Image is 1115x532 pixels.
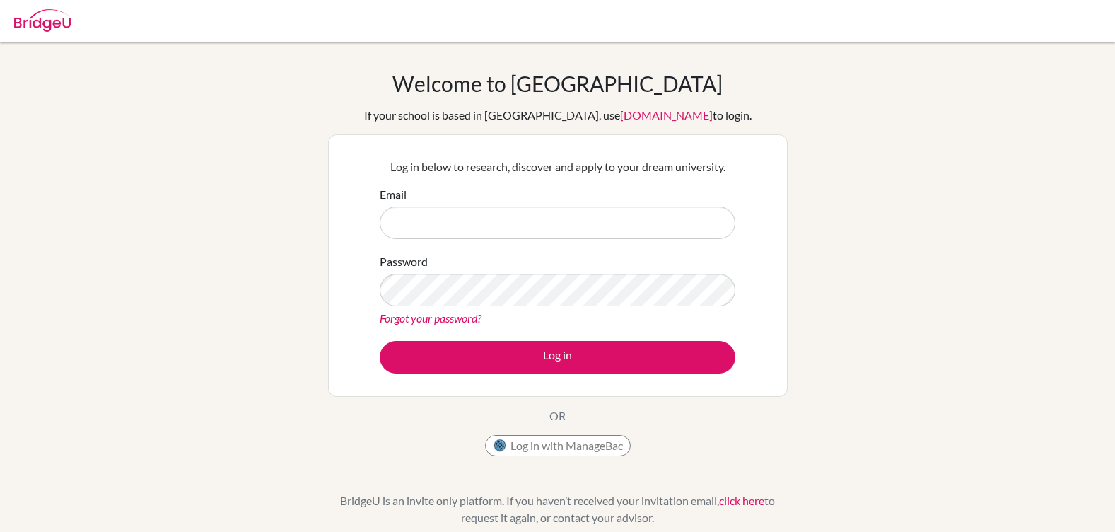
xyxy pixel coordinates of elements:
[549,407,566,424] p: OR
[719,494,764,507] a: click here
[380,253,428,270] label: Password
[620,108,713,122] a: [DOMAIN_NAME]
[364,107,752,124] div: If your school is based in [GEOGRAPHIC_DATA], use to login.
[380,158,735,175] p: Log in below to research, discover and apply to your dream university.
[14,9,71,32] img: Bridge-U
[328,492,788,526] p: BridgeU is an invite only platform. If you haven’t received your invitation email, to request it ...
[380,311,481,325] a: Forgot your password?
[380,341,735,374] button: Log in
[485,435,631,456] button: Log in with ManageBac
[380,186,407,203] label: Email
[392,71,723,96] h1: Welcome to [GEOGRAPHIC_DATA]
